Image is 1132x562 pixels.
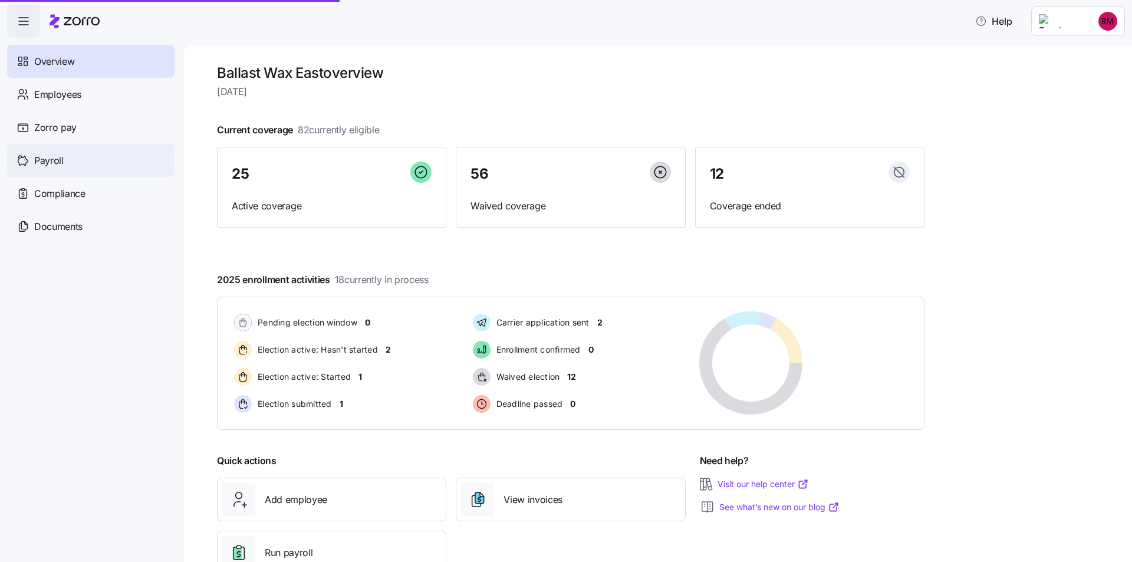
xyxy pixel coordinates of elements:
span: 2 [597,317,603,328]
span: 25 [232,167,249,181]
span: Coverage ended [710,199,910,213]
a: Employees [7,78,175,111]
img: 71ff1e5500dafc8e46e27a89c1aa7fef [1098,12,1117,31]
span: 1 [358,371,362,383]
span: Election submitted [254,398,332,410]
span: 12 [567,371,575,383]
a: Overview [7,45,175,78]
span: Carrier application sent [493,317,590,328]
span: Add employee [265,492,327,507]
span: 2 [386,344,391,356]
span: Enrollment confirmed [493,344,581,356]
img: Employer logo [1039,14,1081,28]
span: Run payroll [265,545,312,560]
a: See what’s new on our blog [719,501,840,513]
span: Current coverage [217,123,380,137]
span: Documents [34,219,83,234]
span: 56 [470,167,488,181]
span: Election active: Started [254,371,351,383]
h1: Ballast Wax East overview [217,64,924,82]
a: Documents [7,210,175,243]
span: Employees [34,87,81,102]
a: Compliance [7,177,175,210]
span: 1 [340,398,343,410]
span: Quick actions [217,453,277,468]
span: 0 [588,344,594,356]
span: 0 [365,317,370,328]
span: Pending election window [254,317,357,328]
span: 2025 enrollment activities [217,272,429,287]
span: Deadline passed [493,398,563,410]
span: Overview [34,54,74,69]
span: Payroll [34,153,64,168]
span: Active coverage [232,199,432,213]
span: Election active: Hasn't started [254,344,378,356]
span: 0 [570,398,575,410]
span: Waived coverage [470,199,670,213]
span: Waived election [493,371,560,383]
a: Payroll [7,144,175,177]
span: 18 currently in process [335,272,429,287]
span: Zorro pay [34,120,77,135]
a: Zorro pay [7,111,175,144]
span: View invoices [504,492,562,507]
span: Compliance [34,186,85,201]
span: [DATE] [217,84,924,99]
span: 82 currently eligible [298,123,380,137]
a: Visit our help center [718,478,809,490]
span: Help [975,14,1012,28]
span: 12 [710,167,724,181]
button: Help [966,9,1022,33]
span: Need help? [700,453,749,468]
